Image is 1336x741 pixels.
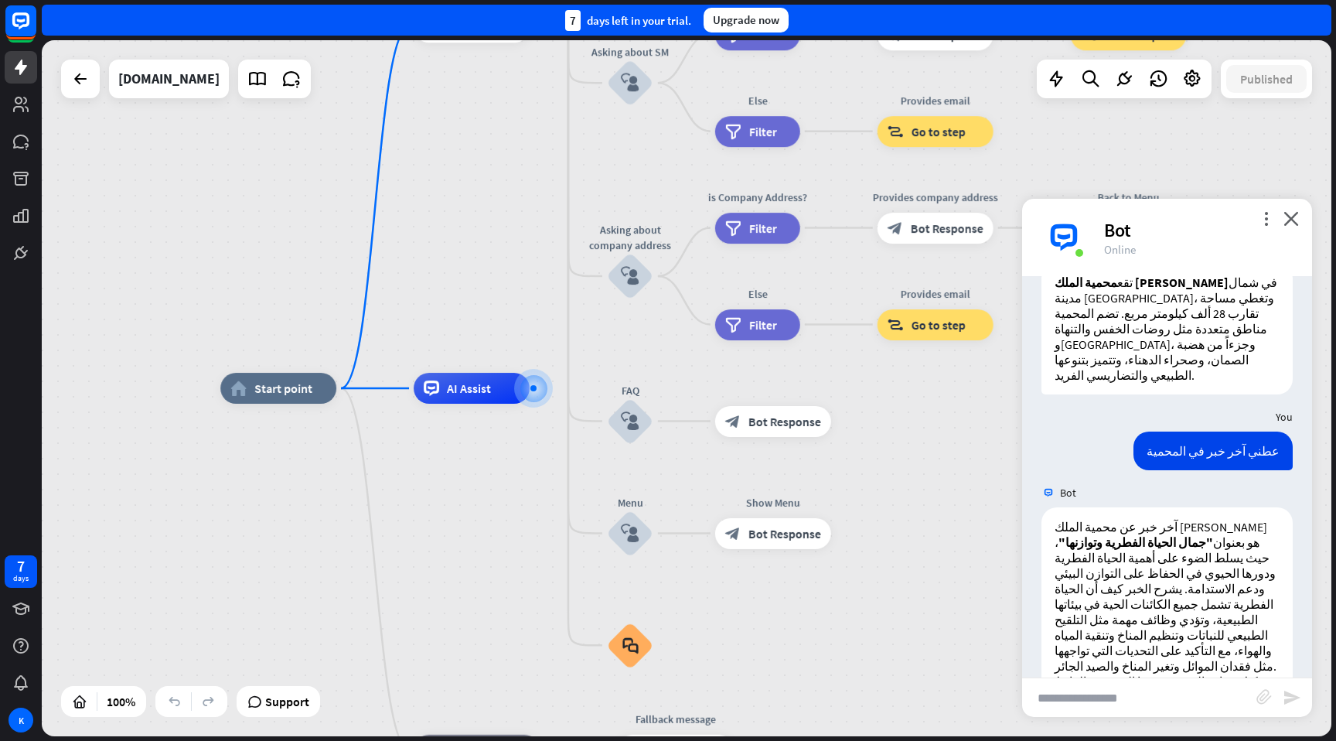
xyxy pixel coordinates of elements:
[725,525,741,541] i: block_bot_response
[622,637,638,654] i: block_faq
[1058,534,1213,550] strong: "جمال الحياة الفطرية وتوازنها"
[888,317,904,333] i: block_goto
[725,27,741,43] i: filter
[1081,27,1097,43] i: block_goto
[12,6,59,53] button: Open LiveChat chat widget
[621,267,639,285] i: block_user_input
[1276,410,1293,424] span: You
[748,413,821,429] span: Bot Response
[621,73,639,92] i: block_user_input
[888,220,903,236] i: block_bot_response
[704,494,843,510] div: Show Menu
[866,286,1005,302] div: Provides email
[1259,211,1273,226] i: more_vert
[1055,519,1280,674] p: آخر خبر عن محمية الملك [PERSON_NAME] هو بعنوان ، حيث يسلط الضوء على أهمية الحياة الفطرية ودورها ا...
[1055,275,1280,383] p: تقع في شمال مدينة [GEOGRAPHIC_DATA]، وتغطي مساحة تقارب 28 ألف كيلومتر مربع. تضم المحمية مناطق متع...
[1256,689,1272,705] i: block_attachment
[704,93,812,108] div: Else
[1105,27,1159,43] span: Go to step
[725,220,741,236] i: filter
[1133,432,1293,470] div: عطني آخر خبر في المحمية
[1283,688,1301,707] i: send
[704,190,812,205] div: is Company Address?
[1059,190,1198,205] div: Back to Menu
[748,525,821,541] span: Bot Response
[1055,275,1229,290] strong: محمية الملك [PERSON_NAME]
[725,317,741,333] i: filter
[704,8,789,32] div: Upgrade now
[447,381,491,396] span: AI Assist
[254,381,312,396] span: Start point
[9,708,33,732] div: K
[911,220,983,236] span: Bot Response
[1104,218,1293,242] div: Bot
[102,689,140,714] div: 100%
[1055,674,1280,720] p: يمكنك قراءة المزيد عن هذا الخبر عبر الرابط التالي:
[584,222,677,253] div: Asking about company address
[725,413,741,429] i: block_bot_response
[749,220,777,236] span: Filter
[584,44,677,60] div: Asking about SM
[565,10,691,31] div: days left in your trial.
[5,555,37,588] a: 7 days
[866,93,1005,108] div: Provides email
[912,124,966,139] span: Go to step
[911,27,983,43] span: Bot Response
[749,27,777,43] span: Filter
[704,286,812,302] div: Else
[621,411,639,430] i: block_user_input
[725,124,741,139] i: filter
[749,124,777,139] span: Filter
[1104,242,1293,257] div: Online
[888,27,903,43] i: block_bot_response
[230,381,247,396] i: home_2
[265,689,309,714] span: Support
[621,524,639,542] i: block_user_input
[888,124,904,139] i: block_goto
[749,317,777,333] span: Filter
[912,317,966,333] span: Go to step
[17,559,25,573] div: 7
[565,10,581,31] div: 7
[1226,65,1307,93] button: Published
[584,494,677,510] div: Menu
[866,190,1005,205] div: Provides company address
[584,383,677,398] div: FAQ
[1283,211,1299,226] i: close
[606,711,745,726] div: Fallback message
[13,573,29,584] div: days
[1060,486,1076,500] span: Bot
[118,60,220,98] div: web.karrda.wsmco.sa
